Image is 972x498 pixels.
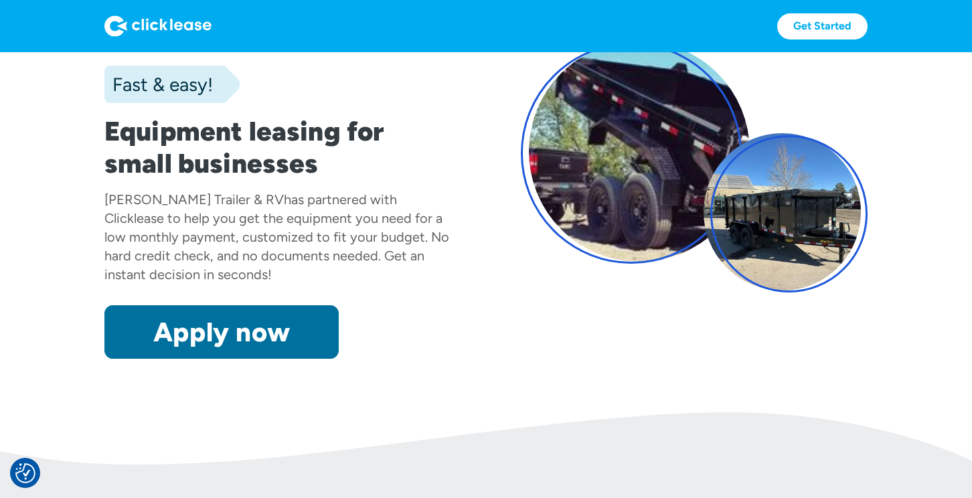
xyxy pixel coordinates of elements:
button: Consent Preferences [15,463,35,483]
div: Fast & easy! [104,71,213,98]
a: Apply now [104,305,339,359]
div: [PERSON_NAME] Trailer & RV [104,191,284,207]
a: Get Started [777,13,868,39]
h1: Equipment leasing for small businesses [104,115,451,179]
img: Logo [104,15,212,37]
img: Revisit consent button [15,463,35,483]
div: has partnered with Clicklease to help you get the equipment you need for a low monthly payment, c... [104,191,449,282]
